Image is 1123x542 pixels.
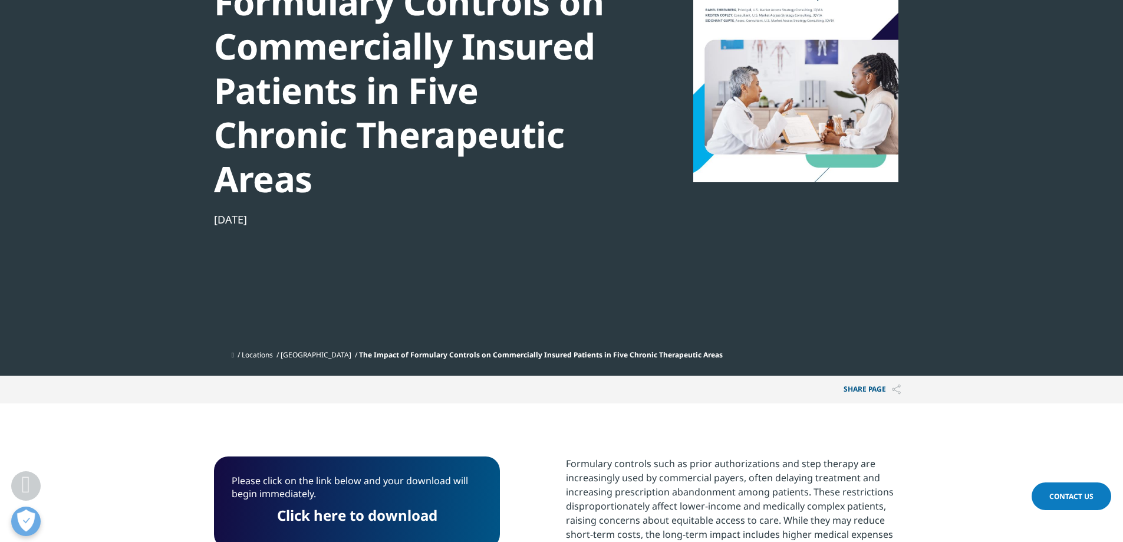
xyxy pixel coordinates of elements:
a: Click here to download [276,505,437,525]
button: Open Preferences [11,507,41,536]
span: The Impact of Formulary Controls on Commercially Insured Patients in Five Chronic Therapeutic Areas [359,350,723,360]
a: Locations [242,350,273,360]
p: Share PAGE [835,376,910,403]
a: Contact Us [1032,482,1111,510]
img: Share PAGE [892,385,901,395]
p: Please click on the link below and your download will begin immediately. [232,474,482,509]
div: [DATE] [214,212,618,226]
button: Share PAGEShare PAGE [835,376,910,403]
a: [GEOGRAPHIC_DATA] [281,350,351,360]
span: Contact Us [1049,491,1094,501]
